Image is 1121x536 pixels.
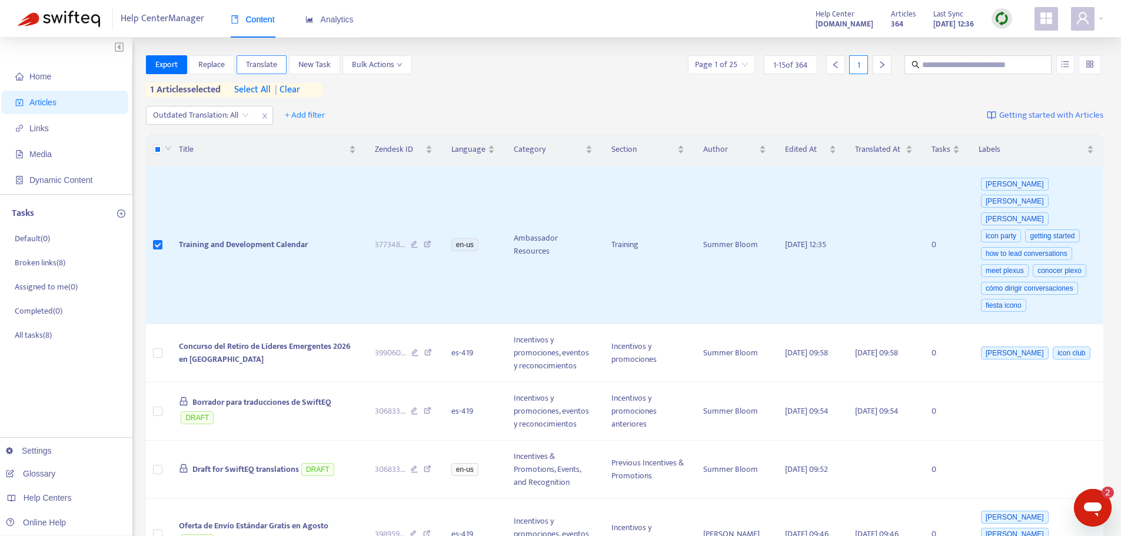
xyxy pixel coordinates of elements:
td: Incentivos y promociones [602,324,694,382]
span: Translated At [855,143,903,156]
div: 1 [849,55,868,74]
span: icon club [1053,347,1090,359]
span: Last Sync [933,8,963,21]
span: Training and Development Calendar [179,238,308,251]
td: Summer Bloom [694,441,776,499]
span: right [878,61,886,69]
th: Language [442,134,504,166]
span: home [15,72,24,81]
th: Section [602,134,694,166]
td: Incentivos y promociones anteriores [602,382,694,441]
span: 377348 ... [375,238,405,251]
td: es-419 [442,382,504,441]
th: Edited At [776,134,846,166]
span: 306833 ... [375,463,405,476]
span: [PERSON_NAME] [981,347,1049,359]
span: Help Center Manager [121,8,204,30]
span: area-chart [305,15,314,24]
span: down [165,145,172,152]
p: Broken links ( 8 ) [15,257,65,269]
p: All tasks ( 8 ) [15,329,52,341]
a: Glossary [6,469,55,478]
span: link [15,124,24,132]
button: Bulk Actionsdown [342,55,412,74]
button: New Task [289,55,340,74]
span: down [397,62,403,68]
span: Media [29,149,52,159]
span: 306833 ... [375,405,405,418]
span: DRAFT [181,411,214,424]
span: Help Center [816,8,854,21]
span: fiesta icono [981,299,1026,312]
button: Translate [237,55,287,74]
button: + Add filter [276,106,334,125]
span: Author [703,143,757,156]
span: [DATE] 09:52 [785,462,828,476]
span: 1 - 15 of 364 [773,59,808,71]
span: Oferta de Envío Estándar Gratis en Agosto [179,519,328,532]
span: user [1076,11,1090,25]
strong: [DOMAIN_NAME] [816,18,873,31]
td: Previous Incentives & Promotions [602,441,694,499]
strong: [DATE] 12:36 [933,18,974,31]
th: Tasks [922,134,969,166]
span: meet plexus [981,264,1029,277]
span: [DATE] 09:58 [785,346,828,359]
span: [DATE] 12:35 [785,238,826,251]
span: Concurso del Retiro de Líderes Emergentes 2026 en [GEOGRAPHIC_DATA] [179,339,351,366]
span: select all [234,83,271,97]
th: Category [504,134,602,166]
span: [DATE] 09:58 [855,346,898,359]
td: 0 [922,441,969,499]
span: search [912,61,920,69]
span: cómo dirigir conversaciones [981,282,1078,295]
strong: 364 [891,18,903,31]
td: Incentivos y promociones, eventos y reconocimientos [504,382,602,441]
span: Section [611,143,675,156]
p: Completed ( 0 ) [15,305,62,317]
span: Replace [198,58,225,71]
span: Dynamic Content [29,175,92,185]
td: es-419 [442,324,504,382]
p: Assigned to me ( 0 ) [15,281,78,293]
span: Edited At [785,143,827,156]
img: Swifteq [18,11,100,27]
th: Translated At [846,134,922,166]
th: Title [169,134,366,166]
span: DRAFT [301,463,334,476]
a: Online Help [6,518,66,527]
span: how to lead conversations [981,247,1072,260]
span: Tasks [932,143,950,156]
span: getting started [1025,229,1079,242]
span: [DATE] 09:54 [855,404,899,418]
span: | [275,82,277,98]
span: icon party [981,229,1021,242]
span: [DATE] 09:54 [785,404,829,418]
span: [PERSON_NAME] [981,212,1049,225]
th: Zendesk ID [365,134,442,166]
span: lock [179,397,188,406]
iframe: Button to launch messaging window, 2 unread messages [1074,489,1112,527]
iframe: Number of unread messages [1090,487,1114,498]
span: Zendesk ID [375,143,423,156]
a: Getting started with Articles [987,106,1103,125]
span: left [831,61,840,69]
p: Tasks [12,207,34,221]
span: lock [179,464,188,473]
span: Title [179,143,347,156]
span: Home [29,72,51,81]
span: Export [155,58,178,71]
span: file-image [15,150,24,158]
td: Summer Bloom [694,382,776,441]
td: 0 [922,324,969,382]
td: Ambassador Resources [504,166,602,324]
span: [PERSON_NAME] [981,195,1049,208]
span: en-us [451,463,478,476]
span: 1 articles selected [146,83,221,97]
span: close [257,109,272,123]
td: 0 [922,166,969,324]
span: appstore [1039,11,1053,25]
a: Settings [6,446,52,455]
span: account-book [15,98,24,106]
span: Getting started with Articles [999,109,1103,122]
